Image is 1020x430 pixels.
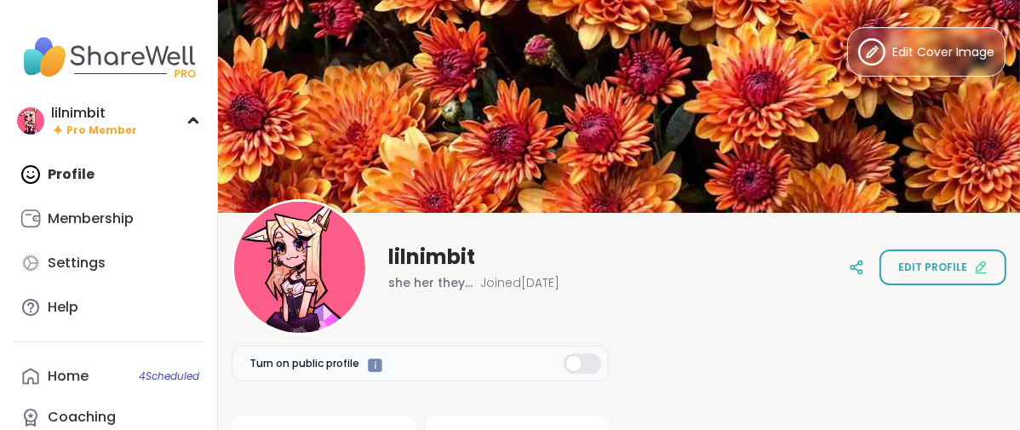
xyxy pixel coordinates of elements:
[14,287,203,328] a: Help
[139,370,199,383] span: 4 Scheduled
[48,209,134,228] div: Membership
[14,198,203,239] a: Membership
[388,244,475,271] span: lilnimbit
[847,27,1006,77] button: Edit Cover Image
[14,27,203,87] img: ShareWell Nav Logo
[234,202,365,333] img: lilnimbit
[880,249,1006,285] button: Edit profile
[48,367,89,386] div: Home
[388,274,473,291] span: she her they them
[368,358,382,373] iframe: Spotlight
[17,107,44,135] img: lilnimbit
[14,243,203,284] a: Settings
[48,298,78,317] div: Help
[48,254,106,272] div: Settings
[51,104,137,123] div: lilnimbit
[48,408,116,427] div: Coaching
[898,260,967,275] span: Edit profile
[249,356,359,371] span: Turn on public profile
[14,356,203,397] a: Home4Scheduled
[892,43,994,61] span: Edit Cover Image
[480,274,559,291] span: Joined [DATE]
[66,123,137,138] span: Pro Member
